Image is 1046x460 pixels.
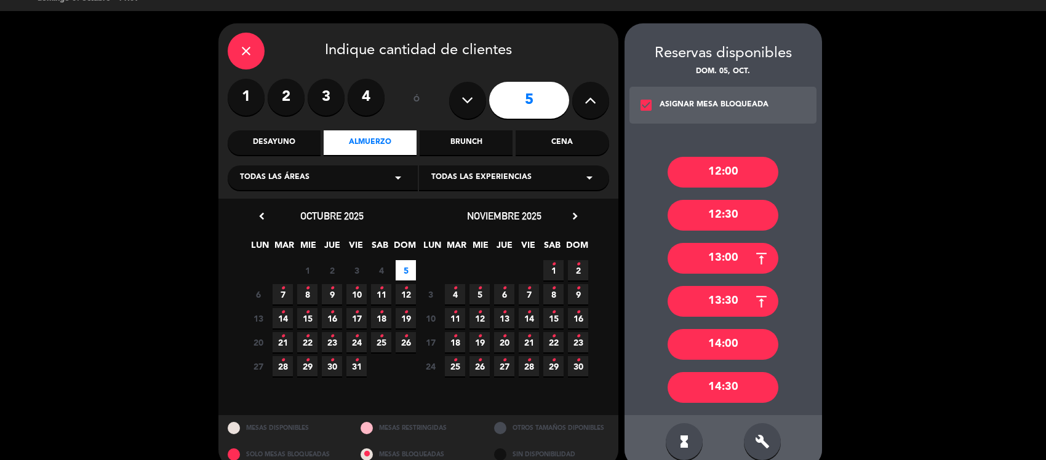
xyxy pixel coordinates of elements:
[453,351,457,370] i: •
[477,303,482,322] i: •
[346,356,367,376] span: 31
[422,238,442,258] span: LUN
[394,238,414,258] span: DOM
[469,284,490,304] span: 5
[274,238,294,258] span: MAR
[308,79,345,116] label: 3
[273,356,293,376] span: 28
[420,284,441,304] span: 3
[322,260,342,280] span: 2
[494,332,514,352] span: 20
[324,130,417,155] div: Almuerzo
[569,210,581,223] i: chevron_right
[322,308,342,328] span: 16
[576,279,580,298] i: •
[445,308,465,328] span: 11
[305,327,309,346] i: •
[568,260,588,280] span: 2
[268,79,305,116] label: 2
[518,238,538,258] span: VIE
[228,33,609,69] div: Indique cantidad de clientes
[543,356,564,376] span: 29
[281,351,285,370] i: •
[354,279,359,298] i: •
[391,170,405,185] i: arrow_drop_down
[281,279,285,298] i: •
[568,284,588,304] span: 9
[668,157,778,188] div: 12:00
[397,79,437,122] div: ó
[305,279,309,298] i: •
[551,255,556,274] i: •
[371,332,391,352] span: 25
[625,66,822,78] div: dom. 05, oct.
[404,327,408,346] i: •
[668,243,778,274] div: 13:00
[494,238,514,258] span: JUE
[404,279,408,298] i: •
[273,308,293,328] span: 14
[228,79,265,116] label: 1
[467,210,541,222] span: noviembre 2025
[322,238,342,258] span: JUE
[322,284,342,304] span: 9
[453,303,457,322] i: •
[371,260,391,280] span: 4
[305,351,309,370] i: •
[477,327,482,346] i: •
[445,284,465,304] span: 4
[543,308,564,328] span: 15
[322,332,342,352] span: 23
[519,284,539,304] span: 7
[566,238,586,258] span: DOM
[502,327,506,346] i: •
[543,332,564,352] span: 22
[527,303,531,322] i: •
[519,308,539,328] span: 14
[396,332,416,352] span: 26
[379,303,383,322] i: •
[668,200,778,231] div: 12:30
[453,279,457,298] i: •
[477,351,482,370] i: •
[346,260,367,280] span: 3
[379,279,383,298] i: •
[297,260,317,280] span: 1
[445,356,465,376] span: 25
[281,303,285,322] i: •
[297,356,317,376] span: 29
[542,238,562,258] span: SAB
[298,238,318,258] span: MIE
[330,279,334,298] i: •
[396,260,416,280] span: 5
[431,172,532,184] span: Todas las experiencias
[248,308,268,328] span: 13
[248,356,268,376] span: 27
[516,130,609,155] div: Cena
[527,279,531,298] i: •
[668,286,778,317] div: 13:30
[582,170,597,185] i: arrow_drop_down
[281,327,285,346] i: •
[568,332,588,352] span: 23
[354,303,359,322] i: •
[330,303,334,322] i: •
[576,303,580,322] i: •
[420,308,441,328] span: 10
[576,351,580,370] i: •
[445,332,465,352] span: 18
[330,351,334,370] i: •
[576,327,580,346] i: •
[494,356,514,376] span: 27
[240,172,309,184] span: Todas las áreas
[297,284,317,304] span: 8
[551,279,556,298] i: •
[322,356,342,376] span: 30
[420,356,441,376] span: 24
[273,284,293,304] span: 7
[551,303,556,322] i: •
[420,130,513,155] div: Brunch
[527,351,531,370] i: •
[576,255,580,274] i: •
[248,332,268,352] span: 20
